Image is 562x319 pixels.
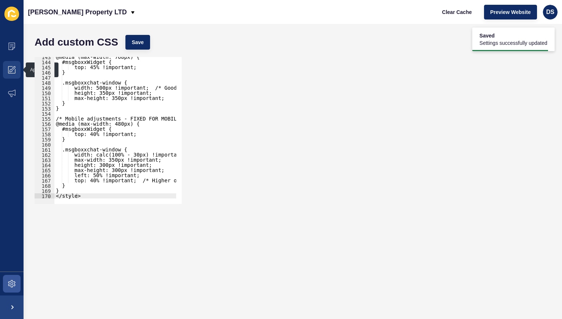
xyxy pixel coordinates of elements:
div: Appearance [30,67,54,73]
div: 155 [35,116,54,121]
div: 160 [35,142,54,147]
div: 156 [35,121,54,126]
div: 165 [35,168,54,173]
div: 154 [35,111,54,116]
div: 158 [35,132,54,137]
div: 169 [35,188,54,193]
span: Save [132,39,144,46]
div: 148 [35,80,54,85]
div: 153 [35,106,54,111]
span: Clear Cache [442,8,472,16]
div: 161 [35,147,54,152]
div: 163 [35,157,54,162]
span: Saved [480,32,547,39]
div: 151 [35,96,54,101]
div: 146 [35,70,54,75]
div: 168 [35,183,54,188]
div: 143 [35,54,54,60]
div: 144 [35,60,54,65]
div: 167 [35,178,54,183]
div: 149 [35,85,54,90]
div: 170 [35,193,54,198]
div: 145 [35,65,54,70]
div: 152 [35,101,54,106]
button: Save [125,35,150,50]
div: 159 [35,137,54,142]
div: 157 [35,126,54,132]
button: Preview Website [484,5,537,19]
div: 162 [35,152,54,157]
h1: Add custom CSS [35,39,118,46]
div: 164 [35,162,54,168]
span: Settings successfully updated [480,39,547,47]
span: DS [546,8,554,16]
div: 166 [35,173,54,178]
div: 150 [35,90,54,96]
p: [PERSON_NAME] Property LTD [28,3,127,21]
div: 147 [35,75,54,80]
span: Preview Website [490,8,531,16]
button: Clear Cache [436,5,478,19]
